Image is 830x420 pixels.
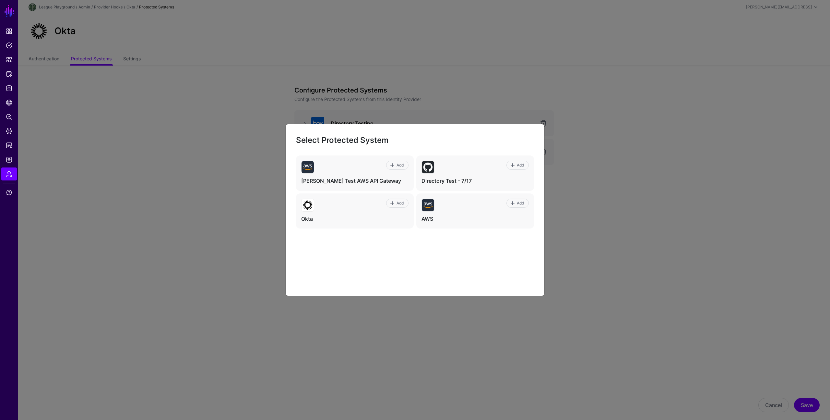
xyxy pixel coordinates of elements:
span: Add [516,162,525,168]
span: Add [396,200,405,206]
img: svg+xml;base64,PHN2ZyB3aWR0aD0iNjQiIGhlaWdodD0iNjQiIHZpZXdCb3g9IjAgMCA2NCA2NCIgZmlsbD0ibm9uZSIgeG... [302,199,314,211]
h4: AWS [421,216,529,222]
span: Add [516,200,525,206]
h4: Okta [301,216,409,222]
img: svg+xml;base64,PHN2ZyB3aWR0aD0iNjQiIGhlaWdodD0iNjQiIHZpZXdCb3g9IjAgMCA2NCA2NCIgZmlsbD0ibm9uZSIgeG... [302,161,314,173]
h4: Directory Test - 7/17 [421,178,529,184]
img: svg+xml;base64,PHN2ZyB3aWR0aD0iNjQiIGhlaWdodD0iNjQiIHZpZXdCb3g9IjAgMCA2NCA2NCIgZmlsbD0ibm9uZSIgeG... [422,161,434,173]
h4: [PERSON_NAME] Test AWS API Gateway [301,178,409,184]
img: svg+xml;base64,PHN2ZyB3aWR0aD0iNjQiIGhlaWdodD0iNjQiIHZpZXdCb3g9IjAgMCA2NCA2NCIgZmlsbD0ibm9uZSIgeG... [422,199,434,211]
span: Add [396,162,405,168]
h2: Select Protected System [296,135,534,146]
